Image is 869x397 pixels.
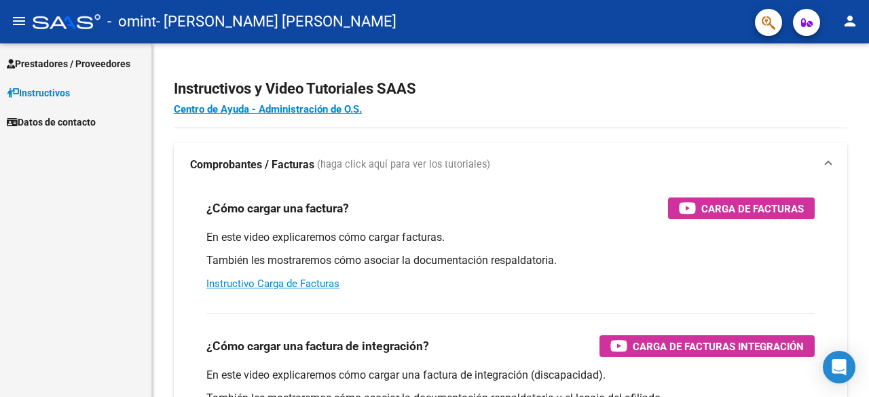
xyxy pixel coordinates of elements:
button: Carga de Facturas Integración [599,335,815,357]
span: Prestadores / Proveedores [7,56,130,71]
div: Open Intercom Messenger [823,351,855,383]
h3: ¿Cómo cargar una factura? [206,199,349,218]
span: - [PERSON_NAME] [PERSON_NAME] [156,7,396,37]
span: Datos de contacto [7,115,96,130]
h2: Instructivos y Video Tutoriales SAAS [174,76,847,102]
span: - omint [107,7,156,37]
strong: Comprobantes / Facturas [190,157,314,172]
p: En este video explicaremos cómo cargar facturas. [206,230,815,245]
span: (haga click aquí para ver los tutoriales) [317,157,490,172]
mat-icon: menu [11,13,27,29]
a: Instructivo Carga de Facturas [206,278,339,290]
h3: ¿Cómo cargar una factura de integración? [206,337,429,356]
span: Carga de Facturas Integración [633,338,804,355]
button: Carga de Facturas [668,197,815,219]
span: Instructivos [7,86,70,100]
mat-icon: person [842,13,858,29]
a: Centro de Ayuda - Administración de O.S. [174,103,362,115]
p: En este video explicaremos cómo cargar una factura de integración (discapacidad). [206,368,815,383]
p: También les mostraremos cómo asociar la documentación respaldatoria. [206,253,815,268]
mat-expansion-panel-header: Comprobantes / Facturas (haga click aquí para ver los tutoriales) [174,143,847,187]
span: Carga de Facturas [701,200,804,217]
